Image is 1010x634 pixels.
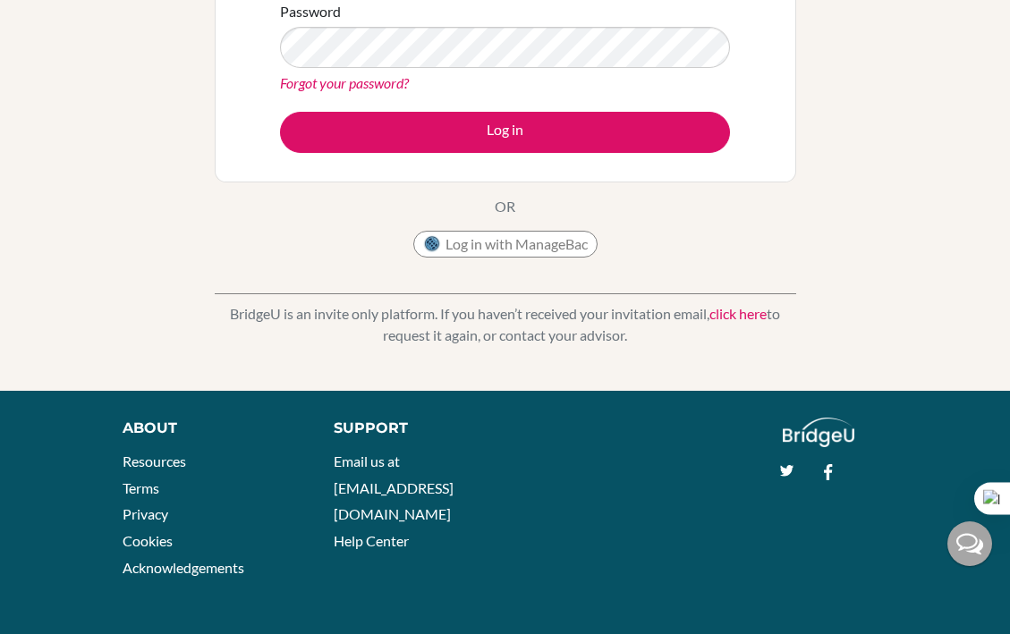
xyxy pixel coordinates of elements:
[783,418,855,447] img: logo_white@2x-f4f0deed5e89b7ecb1c2cc34c3e3d731f90f0f143d5ea2071677605dd97b5244.png
[123,418,293,439] div: About
[123,479,159,496] a: Terms
[334,452,454,522] a: Email us at [EMAIL_ADDRESS][DOMAIN_NAME]
[123,559,244,576] a: Acknowledgements
[215,303,796,346] p: BridgeU is an invite only platform. If you haven’t received your invitation email, to request it ...
[280,112,730,153] button: Log in
[280,74,409,91] a: Forgot your password?
[334,418,488,439] div: Support
[123,532,173,549] a: Cookies
[709,305,767,322] a: click here
[123,452,186,469] a: Resources
[495,196,515,217] p: OR
[123,505,168,522] a: Privacy
[41,13,78,29] span: Help
[413,231,598,258] button: Log in with ManageBac
[280,1,341,22] label: Password
[334,532,409,549] a: Help Center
